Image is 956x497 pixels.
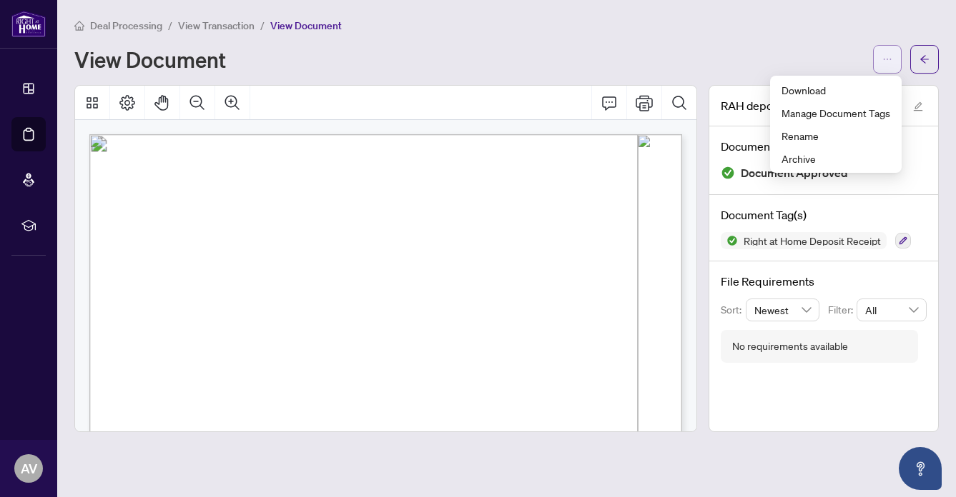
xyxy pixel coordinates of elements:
img: logo [11,11,46,37]
img: Document Status [721,166,735,180]
div: No requirements available [732,338,848,354]
li: / [260,17,265,34]
span: home [74,21,84,31]
span: RAH deposit receipt.pdf [721,97,844,114]
span: Right at Home Deposit Receipt [738,236,887,246]
span: Newest [754,299,812,321]
h1: View Document [74,48,226,71]
p: Sort: [721,302,746,318]
span: Manage Document Tags [782,105,890,121]
span: View Transaction [178,19,255,32]
span: Document Approved [741,164,848,183]
span: edit [913,101,923,111]
span: ellipsis [882,54,892,64]
h4: File Requirements [721,273,927,290]
span: Deal Processing [90,19,162,32]
span: All [865,299,918,321]
span: Download [782,82,890,98]
li: / [168,17,172,34]
span: View Document [270,19,342,32]
span: Rename [782,128,890,144]
span: Archive [782,151,890,166]
p: Filter: [828,302,857,318]
h4: Document Tag(s) [721,206,927,224]
button: Open asap [899,447,942,490]
h4: Document Status [721,138,927,155]
img: Status Icon [721,232,738,249]
span: arrow-left [920,54,930,64]
span: AV [21,458,37,478]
